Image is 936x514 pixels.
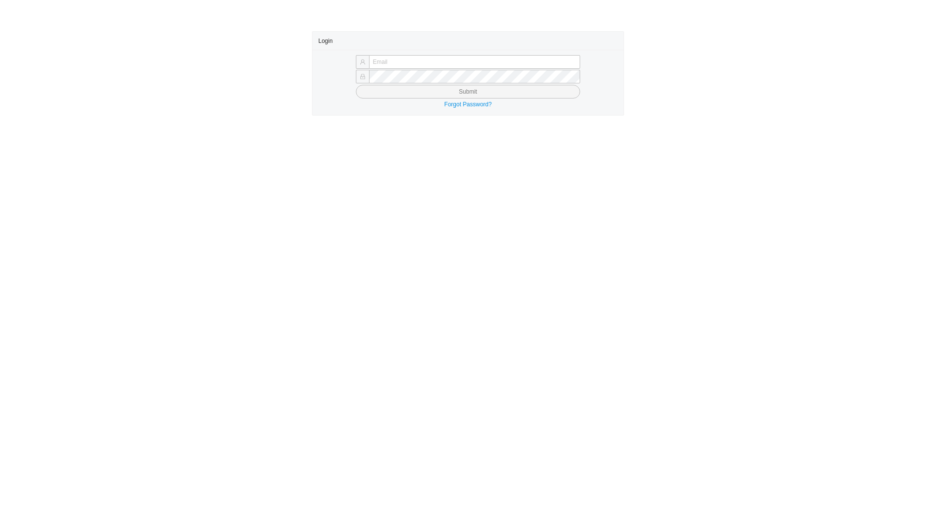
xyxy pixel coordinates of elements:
button: Submit [356,85,580,99]
span: user [360,59,366,65]
input: Email [369,55,580,69]
a: Forgot Password? [444,101,491,108]
div: Login [318,32,618,50]
span: lock [360,74,366,79]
